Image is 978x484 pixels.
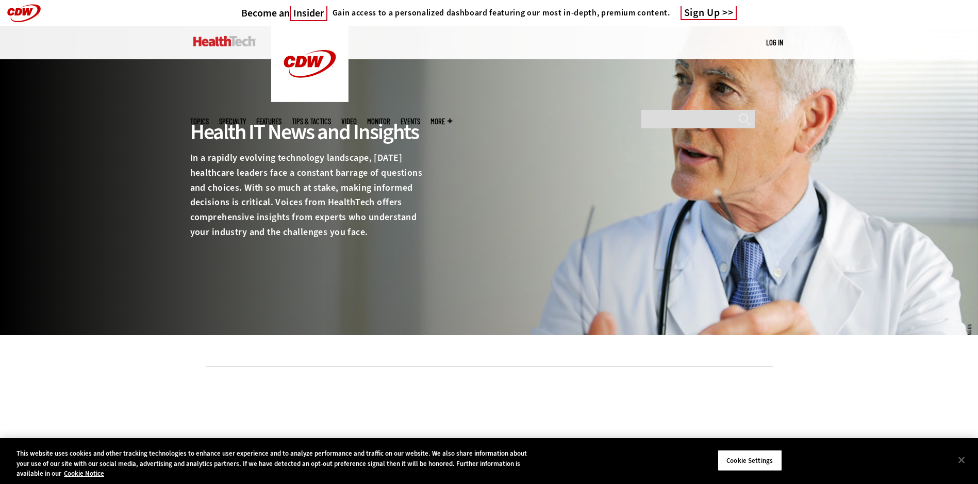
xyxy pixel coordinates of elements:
[219,118,246,125] span: Specialty
[190,118,209,125] span: Topics
[190,118,429,146] div: Health IT News and Insights
[193,36,256,46] img: Home
[190,151,429,240] p: In a rapidly evolving technology landscape, [DATE] healthcare leaders face a constant barrage of ...
[290,6,327,21] span: Insider
[718,449,782,471] button: Cookie Settings
[333,8,670,18] h4: Gain access to a personalized dashboard featuring our most in-depth, premium content.
[766,37,783,48] div: User menu
[292,118,331,125] a: Tips & Tactics
[271,94,349,105] a: CDW
[241,7,327,20] a: Become anInsider
[430,118,452,125] span: More
[256,118,281,125] a: Features
[302,382,677,428] iframe: advertisement
[341,118,357,125] a: Video
[16,448,538,479] div: This website uses cookies and other tracking technologies to enhance user experience and to analy...
[241,7,327,20] h3: Become an
[64,469,104,478] a: More information about your privacy
[327,8,670,18] a: Gain access to a personalized dashboard featuring our most in-depth, premium content.
[271,26,349,102] img: Home
[367,118,390,125] a: MonITor
[950,448,973,471] button: Close
[401,118,420,125] a: Events
[766,38,783,47] a: Log in
[681,6,737,20] a: Sign Up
